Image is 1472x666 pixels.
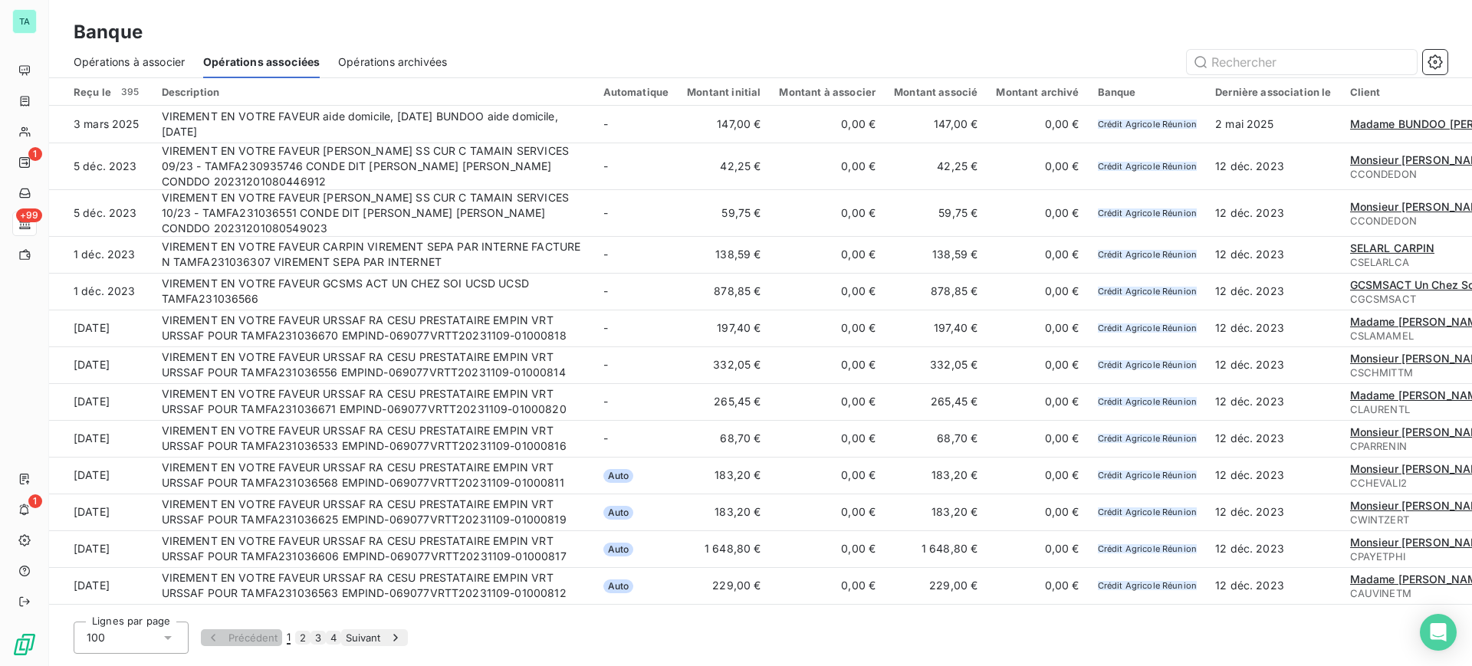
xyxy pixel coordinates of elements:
td: 0,00 € [987,346,1088,383]
td: 183,20 € [678,494,770,530]
td: 0,00 € [770,346,885,383]
td: [DATE] [49,604,153,641]
td: 68,70 € [885,420,987,457]
span: 1 [287,631,291,645]
td: [DATE] [49,383,153,420]
button: Précédent [201,629,282,646]
td: 0,00 € [987,236,1088,273]
span: CCHEVALI2 [1350,477,1407,489]
span: Auto [603,579,634,593]
td: 606,85 € [678,604,770,641]
span: Opérations à associer [74,54,185,70]
td: - [594,310,678,346]
td: VIREMENT EN VOTRE FAVEUR URSSAF RA CESU PRESTATAIRE EMPIN VRT URSSAF POUR TAMFA231036533 EMPIND-0... [153,420,594,457]
div: Automatique [603,86,669,98]
td: - [594,420,678,457]
span: Crédit Agricole Réunion [1098,397,1197,406]
span: Auto [603,506,634,520]
a: 1 [12,150,36,175]
td: 0,00 € [770,530,885,567]
td: - [594,143,678,189]
td: 12 déc. 2023 [1206,383,1340,420]
td: [DATE] [49,494,153,530]
td: 0,00 € [987,143,1088,189]
span: CAUVINETM [1350,587,1411,599]
td: VIREMENT EN VOTRE FAVEUR URSSAF RA CESU PRESTATAIRE EMPIN VRT URSSAF POUR TAMFA231036625 EMPIND-0... [153,494,594,530]
td: [DATE] [49,457,153,494]
td: 12 déc. 2023 [1206,346,1340,383]
td: VIREMENT EN VOTRE FAVEUR CARPIN VIREMENT SEPA PAR INTERNE FACTURE N TAMFA231036307 VIREMENT SEPA ... [153,236,594,273]
td: 0,00 € [987,310,1088,346]
td: 0,00 € [987,457,1088,494]
td: 12 déc. 2023 [1206,143,1340,189]
td: 0,00 € [987,189,1088,236]
div: Reçu le [74,85,143,99]
td: 265,45 € [678,383,770,420]
h3: Banque [74,18,143,46]
td: VIREMENT EN VOTRE FAVEUR [PERSON_NAME] SS CUR C TAMAIN SERVICES 10/23 - TAMFA231036551 CONDE DIT ... [153,189,594,236]
td: - [594,273,678,310]
td: 197,40 € [678,310,770,346]
td: 12 déc. 2023 [1206,236,1340,273]
span: Crédit Agricole Réunion [1098,250,1197,259]
td: 0,00 € [770,189,885,236]
div: Banque [1098,86,1197,98]
td: 0,00 € [770,143,885,189]
td: 0,00 € [987,273,1088,310]
span: CCONDEDON [1350,168,1417,180]
span: Crédit Agricole Réunion [1098,434,1197,443]
span: CCONDEDON [1350,215,1417,227]
td: 138,59 € [885,236,987,273]
img: Logo LeanPay [12,632,37,657]
td: 0,00 € [770,420,885,457]
span: Crédit Agricole Réunion [1098,287,1197,296]
td: [DATE] [49,310,153,346]
span: SELARL CARPIN [1350,241,1435,254]
td: 12 déc. 2023 [1206,189,1340,236]
span: Crédit Agricole Réunion [1098,507,1197,517]
td: 12 déc. 2023 [1206,420,1340,457]
td: 12 déc. 2023 [1206,457,1340,494]
td: [DATE] [49,420,153,457]
td: VIREMENT EN VOTRE FAVEUR aide domicile, [DATE] BUNDOO aide domicile, [DATE] [153,106,594,143]
span: 1 [28,147,42,161]
td: VIREMENT EN VOTRE FAVEUR GCSMS ACT UN CHEZ SOI UCSD UCSD TAMFA231036566 [153,273,594,310]
td: 878,85 € [678,273,770,310]
td: 12 déc. 2023 [1206,567,1340,604]
td: 606,85 € [885,604,987,641]
td: 332,05 € [678,346,770,383]
td: 68,70 € [678,420,770,457]
td: 59,75 € [885,189,987,236]
span: 1 [28,494,42,508]
td: 183,20 € [678,457,770,494]
td: VIREMENT EN VOTRE FAVEUR URSSAF RA CESU PRESTATAIRE EMPIN VRT URSSAF POUR TAMFA231036563 EMPIND-0... [153,567,594,604]
td: 332,05 € [885,346,987,383]
td: 0,00 € [770,567,885,604]
td: 12 déc. 2023 [1206,273,1340,310]
td: 0,00 € [987,106,1088,143]
td: VIREMENT EN VOTRE FAVEUR URSSAF RA CESU PRESTATAIRE EMPIN VRT URSSAF POUR TAMFA231036568 EMPIND-0... [153,457,594,494]
a: SELARL CARPIN [1350,241,1435,256]
td: 0,00 € [770,604,885,641]
div: Montant associé [894,86,978,98]
td: 0,00 € [770,236,885,273]
span: Crédit Agricole Réunion [1098,120,1197,129]
td: 183,20 € [885,494,987,530]
td: 0,00 € [987,383,1088,420]
span: Auto [603,543,634,556]
td: 1 déc. 2023 [49,273,153,310]
td: 42,25 € [678,143,770,189]
td: VIREMENT EN VOTRE FAVEUR URSSAF RA CESU PRESTATAIRE EMPIN VRT URSSAF POUR TAMFA231036556 EMPIND-0... [153,346,594,383]
span: CPARRENIN [1350,440,1407,452]
div: Montant à associer [779,86,876,98]
td: 0,00 € [987,420,1088,457]
td: 0,00 € [987,494,1088,530]
div: Dernière association le [1215,86,1331,98]
td: [DATE] [49,530,153,567]
td: 0,00 € [770,383,885,420]
td: - [594,106,678,143]
input: Rechercher [1187,50,1417,74]
td: 0,00 € [770,106,885,143]
td: 2 mai 2025 [1206,106,1340,143]
span: Crédit Agricole Réunion [1098,471,1197,480]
